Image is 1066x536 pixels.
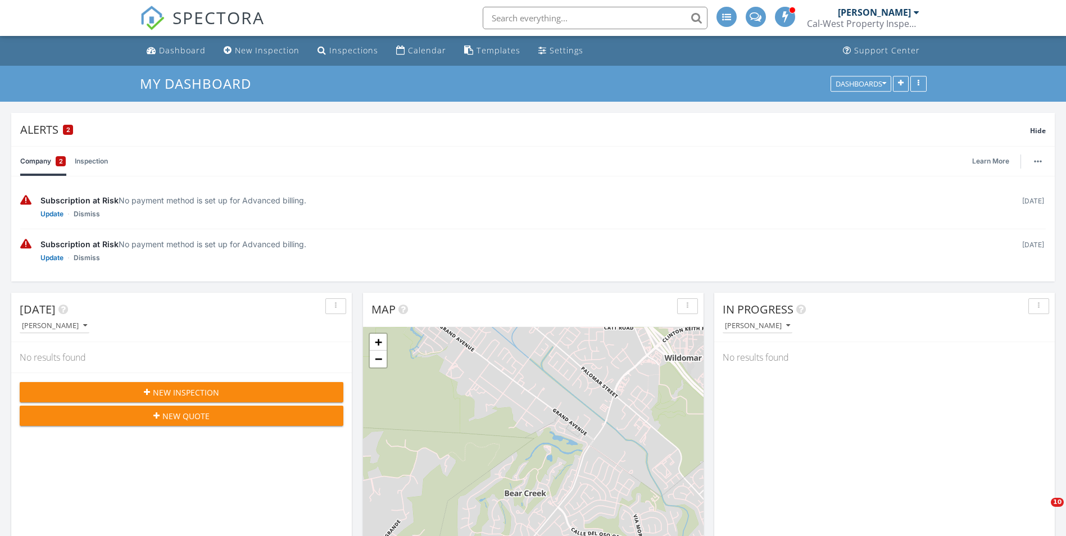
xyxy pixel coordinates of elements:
div: No results found [714,342,1055,373]
div: Alerts [20,122,1030,137]
span: Map [371,302,396,317]
a: Zoom in [370,334,387,351]
div: Settings [550,45,583,56]
div: Templates [477,45,520,56]
div: New Inspection [235,45,300,56]
button: New Inspection [20,382,343,402]
button: Dashboards [831,76,891,92]
div: Cal-West Property Inspections [807,18,919,29]
div: Support Center [854,45,920,56]
div: Calendar [408,45,446,56]
div: Dashboard [159,45,206,56]
a: Calendar [392,40,451,61]
span: 2 [59,156,63,167]
a: Dismiss [74,252,100,264]
div: [DATE] [1020,238,1046,264]
a: Inspection [75,147,108,176]
a: My Dashboard [140,74,261,93]
a: SPECTORA [140,15,265,39]
img: warning-336e3c8b2db1497d2c3c.svg [20,238,31,250]
div: [PERSON_NAME] [22,322,87,330]
span: New Inspection [153,387,219,398]
span: 2 [66,126,70,134]
img: The Best Home Inspection Software - Spectora [140,6,165,30]
a: Dashboard [142,40,210,61]
button: [PERSON_NAME] [20,319,89,334]
span: Subscription at Risk [40,239,119,249]
a: Learn More [972,156,1016,167]
span: New Quote [162,410,210,422]
a: New Inspection [219,40,304,61]
span: In Progress [723,302,793,317]
button: New Quote [20,406,343,426]
a: Zoom out [370,351,387,367]
img: ellipsis-632cfdd7c38ec3a7d453.svg [1034,160,1042,162]
div: [PERSON_NAME] [838,7,911,18]
div: No payment method is set up for Advanced billing. [40,238,1011,250]
a: Inspections [313,40,383,61]
div: [PERSON_NAME] [725,322,790,330]
span: 10 [1051,498,1064,507]
span: Subscription at Risk [40,196,119,205]
span: [DATE] [20,302,56,317]
img: warning-336e3c8b2db1497d2c3c.svg [20,194,31,206]
a: Dismiss [74,208,100,220]
a: Company [20,147,66,176]
button: [PERSON_NAME] [723,319,792,334]
span: Hide [1030,126,1046,135]
div: No payment method is set up for Advanced billing. [40,194,1011,206]
span: SPECTORA [173,6,265,29]
div: Dashboards [836,80,886,88]
input: Search everything... [483,7,707,29]
a: Update [40,252,63,264]
div: [DATE] [1020,194,1046,220]
div: Inspections [329,45,378,56]
a: Update [40,208,63,220]
iframe: Intercom live chat [1028,498,1055,525]
a: Support Center [838,40,924,61]
a: Settings [534,40,588,61]
div: No results found [11,342,352,373]
a: Templates [460,40,525,61]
